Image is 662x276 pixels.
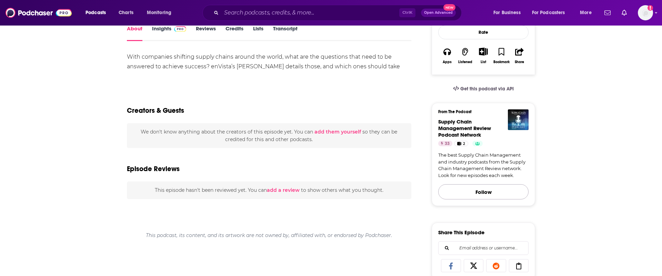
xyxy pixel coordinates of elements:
div: Apps [443,60,452,64]
a: Share on Reddit [486,259,506,272]
button: Show profile menu [638,5,653,20]
span: Charts [119,8,133,18]
div: List [481,60,486,64]
span: Logged in as mindyn [638,5,653,20]
button: open menu [489,7,529,18]
a: InsightsPodchaser Pro [152,25,186,41]
span: New [443,4,456,11]
span: Podcasts [86,8,106,18]
span: For Business [493,8,521,18]
div: Show More ButtonList [474,43,492,68]
a: Show notifications dropdown [602,7,613,19]
a: Copy Link [509,259,529,272]
button: Listened [456,43,474,68]
span: 2 [463,140,465,147]
a: Share on Facebook [441,259,461,272]
a: Reviews [196,25,216,41]
input: Email address or username... [444,241,523,255]
button: Open AdvancedNew [421,9,456,17]
h2: Creators & Guests [127,106,184,115]
a: Transcript [273,25,298,41]
svg: Add a profile image [648,5,653,11]
a: 2 [454,141,468,146]
h3: Share This Episode [438,229,484,236]
span: We don't know anything about the creators of this episode yet . You can so they can be credited f... [141,129,397,142]
a: Get this podcast via API [448,80,519,97]
span: For Podcasters [532,8,565,18]
img: Podchaser - Follow, Share and Rate Podcasts [6,6,72,19]
img: Supply Chain Management Review Podcast Network [508,109,529,130]
div: Share [515,60,524,64]
button: Show More Button [476,48,490,55]
a: The best Supply Chain Management and industry podcasts from the Supply Chain Management Review ne... [438,152,529,179]
div: This podcast, its content, and its artwork are not owned by, affiliated with, or endorsed by Podc... [127,227,411,244]
span: 33 [445,140,450,147]
button: Follow [438,184,529,199]
a: Show notifications dropdown [619,7,630,19]
a: Lists [253,25,263,41]
input: Search podcasts, credits, & more... [221,7,399,18]
span: Open Advanced [424,11,453,14]
button: Bookmark [492,43,510,68]
button: open menu [81,7,115,18]
button: open menu [528,7,575,18]
div: Search podcasts, credits, & more... [209,5,468,21]
div: Search followers [438,241,529,255]
button: Share [511,43,529,68]
span: This episode hasn't been reviewed yet. You can to show others what you thought. [155,187,383,193]
div: Rate [438,25,529,39]
a: Charts [114,7,138,18]
div: Listened [458,60,472,64]
span: Get this podcast via API [460,86,514,92]
span: Monitoring [147,8,171,18]
div: With companies shifting supply chains around the world, what are the questions that need to be an... [127,52,411,81]
a: Credits [225,25,243,41]
a: 33 [438,141,452,146]
a: About [127,25,142,41]
a: Share on X/Twitter [464,259,484,272]
button: add a review [267,186,300,194]
h3: Episode Reviews [127,165,180,173]
div: Bookmark [493,60,510,64]
a: Supply Chain Management Review Podcast Network [438,118,491,138]
button: open menu [575,7,600,18]
span: More [580,8,592,18]
img: Podchaser Pro [174,26,186,32]
h3: From The Podcast [438,109,523,114]
img: User Profile [638,5,653,20]
button: add them yourself [314,129,361,135]
button: open menu [142,7,180,18]
span: Ctrl K [399,8,415,17]
button: Apps [438,43,456,68]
